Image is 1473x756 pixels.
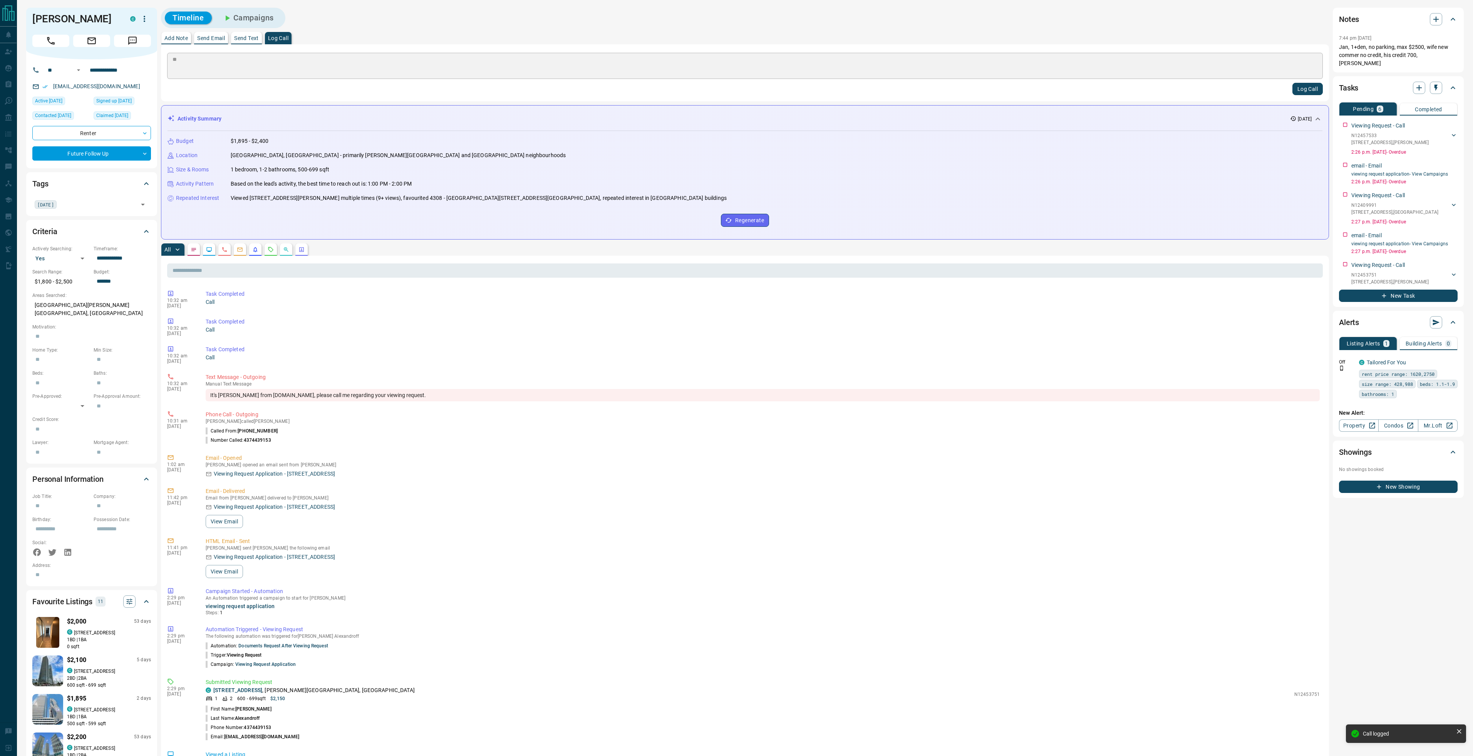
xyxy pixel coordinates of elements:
p: N12409991 [1351,202,1438,209]
p: Call [206,326,1320,334]
p: [STREET_ADDRESS] , [PERSON_NAME] [1351,139,1429,146]
p: Call [206,354,1320,362]
p: Called From: [206,427,278,434]
p: Size & Rooms [176,166,209,174]
span: [EMAIL_ADDRESS][DOMAIN_NAME] [224,734,299,739]
span: 1 [220,610,223,615]
p: Email - Opened [206,454,1320,462]
p: 1 BD | 1 BA [67,636,151,643]
p: Address: [32,562,151,569]
h1: [PERSON_NAME] [32,13,119,25]
div: condos.ca [130,16,136,22]
p: $2,200 [67,733,86,742]
div: Renter [32,126,151,140]
p: [PERSON_NAME] called [PERSON_NAME] [206,419,1320,424]
p: Budget: [94,268,151,275]
a: Tailored For You [1367,359,1406,365]
p: [DATE] [167,639,194,644]
a: [STREET_ADDRESS] [213,687,262,693]
button: Campaigns [215,12,282,24]
p: Activity Pattern [176,180,214,188]
div: Favourite Listings11 [32,592,151,611]
p: 2 [230,695,233,702]
a: Favourited listing$2,00053 dayscondos.ca[STREET_ADDRESS]1BD |1BA0 sqft [32,615,151,650]
a: documents request after viewing request [238,643,328,649]
p: Text Message - Outgoing [206,373,1320,381]
p: Baths: [94,370,151,377]
a: viewing request application- View Campaigns [1351,241,1448,246]
p: Areas Searched: [32,292,151,299]
p: Jan, 1+den, no parking, max $2500, wife new commer no credit, his credit 700, [PERSON_NAME] [1339,43,1458,67]
p: 10:32 am [167,381,194,386]
p: No showings booked [1339,466,1458,473]
svg: Agent Actions [298,246,305,253]
p: Completed [1415,107,1442,112]
a: Mr.Loft [1418,419,1458,432]
p: 500 sqft - 599 sqft [67,720,151,727]
p: Call [206,298,1320,306]
span: Call [32,35,69,47]
p: [PERSON_NAME] opened an email sent from [PERSON_NAME] [206,462,1320,468]
button: View Email [206,565,243,578]
p: $1,800 - $2,500 [32,275,90,288]
p: 600 sqft - 699 sqft [67,682,151,689]
p: 11 [98,597,103,606]
p: 2 days [137,695,151,702]
svg: Email Verified [42,84,48,89]
a: [EMAIL_ADDRESS][DOMAIN_NAME] [53,83,140,89]
p: 10:32 am [167,298,194,303]
p: , [PERSON_NAME][GEOGRAPHIC_DATA], [GEOGRAPHIC_DATA] [213,686,415,694]
p: $1,895 [67,694,86,703]
p: 11:42 pm [167,495,194,500]
span: [PERSON_NAME] [235,706,271,712]
svg: Listing Alerts [252,246,258,253]
h2: Alerts [1339,316,1359,329]
p: Viewing Request Application - [STREET_ADDRESS] [214,553,335,561]
p: $1,895 - $2,400 [231,137,268,145]
img: Favourited listing [20,694,75,725]
span: Message [114,35,151,47]
p: Credit Score: [32,416,151,423]
p: Email: [206,733,299,740]
span: Viewing Request [227,652,262,658]
span: [PHONE_NUMBER] [238,428,278,434]
p: HTML Email - Sent [206,537,1320,545]
div: Criteria [32,222,151,241]
p: [DATE] [1298,116,1312,122]
p: 2 BD | 2 BA [67,675,151,682]
div: It's [PERSON_NAME] from [DOMAIN_NAME], please call me regarding your viewing request. [206,389,1320,401]
div: Activity Summary[DATE] [168,112,1322,126]
svg: Push Notification Only [1339,365,1344,371]
span: manual [206,381,222,387]
p: 10:32 am [167,325,194,331]
button: Timeline [165,12,212,24]
p: Viewing Request - Call [1351,122,1405,130]
p: Based on the lead's activity, the best time to reach out is: 1:00 PM - 2:00 PM [231,180,412,188]
p: 1 [1385,341,1388,346]
span: beds: 1.1-1.9 [1420,380,1455,388]
p: 1 BD | 1 BA [67,713,151,720]
p: All [164,247,171,252]
p: Beds: [32,370,90,377]
div: Personal Information [32,470,151,488]
p: Social: [32,539,90,546]
p: Birthday: [32,516,90,523]
div: Fri Aug 22 2025 [94,111,151,122]
p: 6 [1378,106,1381,112]
p: [DATE] [167,691,194,697]
p: Email - Delivered [206,487,1320,495]
p: $2,100 [67,655,86,665]
p: First Name: [206,706,271,712]
button: New Task [1339,290,1458,302]
h2: Notes [1339,13,1359,25]
svg: Notes [191,246,197,253]
p: $2,000 [67,617,86,626]
p: 10:32 am [167,353,194,359]
p: N12457533 [1351,132,1429,139]
span: size range: 428,988 [1362,380,1413,388]
p: 53 days [134,734,151,740]
p: [DATE] [167,386,194,392]
span: Email [73,35,110,47]
p: Mortgage Agent: [94,439,151,446]
span: Active [DATE] [35,97,62,105]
